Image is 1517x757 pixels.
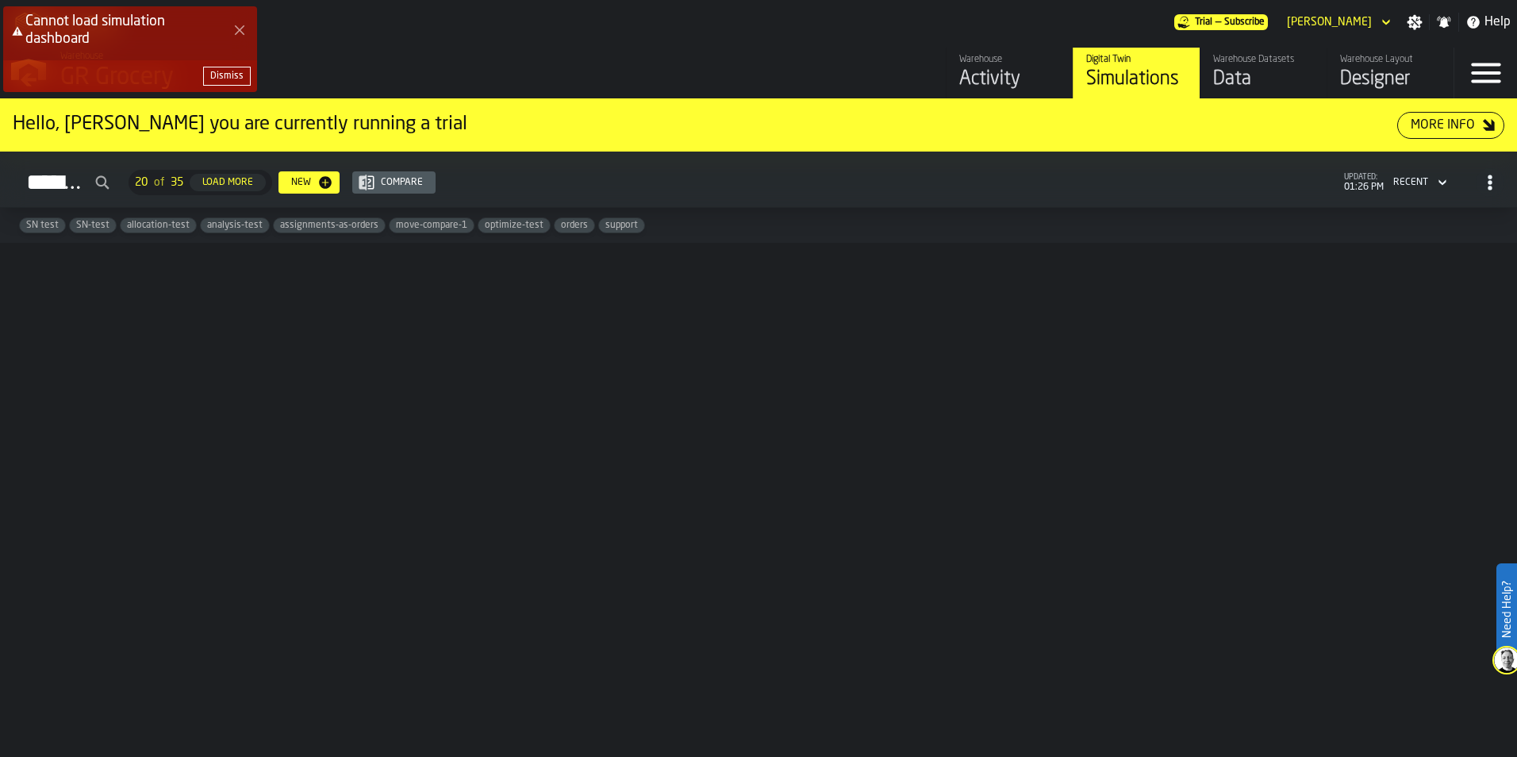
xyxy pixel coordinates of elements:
[1397,112,1504,139] button: button-More Info
[285,177,317,188] div: New
[599,220,644,231] span: support
[171,176,183,189] span: 35
[1404,116,1481,135] div: More Info
[203,67,251,86] button: button-
[1387,173,1450,192] div: DropdownMenuValue-4
[210,71,244,82] div: Dismiss
[70,220,116,231] span: SN-test
[121,220,196,231] span: allocation-test
[352,171,436,194] button: button-Compare
[122,170,278,195] div: ButtonLoadMore-Load More-Prev-First-Last
[274,220,385,231] span: assignments-as-orders
[190,174,266,191] button: button-Load More
[1498,565,1515,654] label: Need Help?
[555,220,594,231] span: orders
[229,19,251,41] button: Close Error
[154,176,164,189] span: of
[390,220,474,231] span: move-compare-1
[1344,182,1384,193] span: 01:26 PM
[13,112,1397,137] div: Hello, [PERSON_NAME] you are currently running a trial
[1344,173,1384,182] span: updated:
[25,14,165,46] span: Cannot load simulation dashboard
[374,177,429,188] div: Compare
[196,177,259,188] div: Load More
[478,220,550,231] span: optimize-test
[278,171,340,194] button: button-New
[201,220,269,231] span: analysis-test
[1393,177,1428,188] div: DropdownMenuValue-4
[20,220,65,231] span: SN test
[135,176,148,189] span: 20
